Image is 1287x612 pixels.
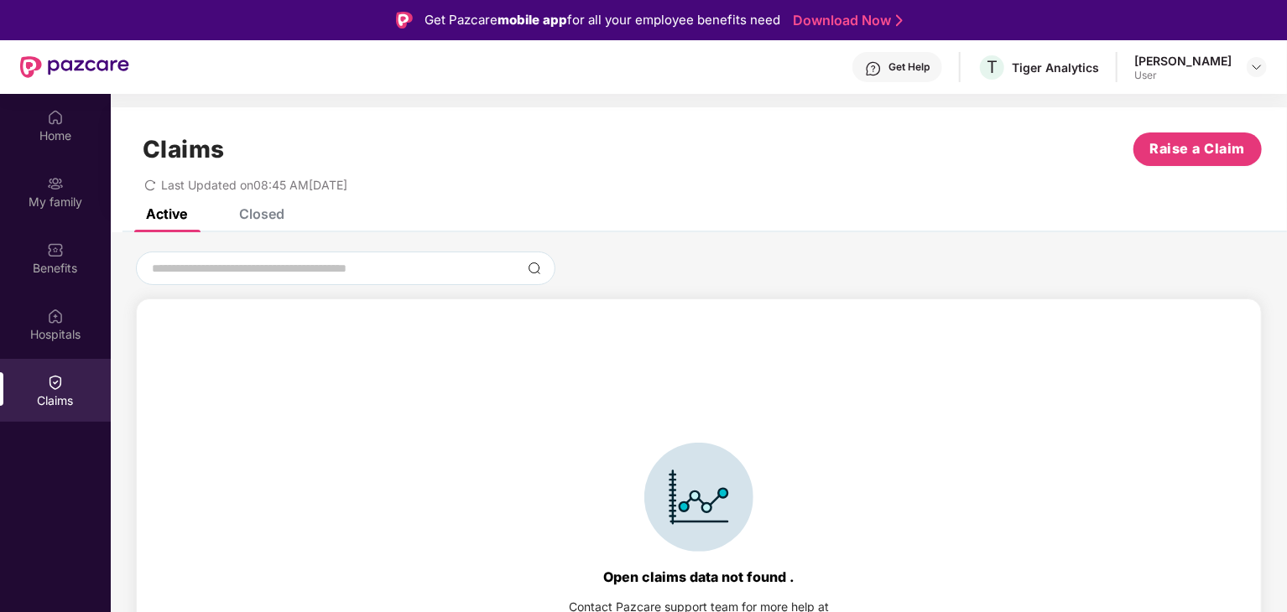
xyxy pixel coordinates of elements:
span: Last Updated on 08:45 AM[DATE] [161,178,347,192]
strong: mobile app [498,12,567,28]
div: Get Help [888,60,930,74]
img: Logo [396,12,413,29]
img: svg+xml;base64,PHN2ZyBpZD0iQmVuZWZpdHMiIHhtbG5zPSJodHRwOi8vd3d3LnczLm9yZy8yMDAwL3N2ZyIgd2lkdGg9Ij... [47,241,64,258]
div: User [1134,69,1232,82]
div: Get Pazcare for all your employee benefits need [425,10,780,30]
div: Active [146,205,187,222]
span: T [987,57,998,77]
img: svg+xml;base64,PHN2ZyBpZD0iSG9zcGl0YWxzIiB4bWxucz0iaHR0cDovL3d3dy53My5vcmcvMjAwMC9zdmciIHdpZHRoPS... [47,308,64,324]
img: svg+xml;base64,PHN2ZyBpZD0iSWNvbl9DbGFpbSIgZGF0YS1uYW1lPSJJY29uIENsYWltIiB4bWxucz0iaHR0cDovL3d3dy... [644,443,753,552]
span: Raise a Claim [1150,138,1246,159]
div: Closed [239,205,284,222]
img: New Pazcare Logo [20,56,129,78]
img: svg+xml;base64,PHN2ZyBpZD0iSG9tZSIgeG1sbnM9Imh0dHA6Ly93d3cudzMub3JnLzIwMDAvc3ZnIiB3aWR0aD0iMjAiIG... [47,109,64,126]
span: redo [144,178,156,192]
div: [PERSON_NAME] [1134,53,1232,69]
img: svg+xml;base64,PHN2ZyBpZD0iU2VhcmNoLTMyeDMyIiB4bWxucz0iaHR0cDovL3d3dy53My5vcmcvMjAwMC9zdmciIHdpZH... [528,262,541,275]
img: svg+xml;base64,PHN2ZyBpZD0iRHJvcGRvd24tMzJ4MzIiIHhtbG5zPSJodHRwOi8vd3d3LnczLm9yZy8yMDAwL3N2ZyIgd2... [1250,60,1264,74]
div: Tiger Analytics [1012,60,1099,75]
img: svg+xml;base64,PHN2ZyBpZD0iQ2xhaW0iIHhtbG5zPSJodHRwOi8vd3d3LnczLm9yZy8yMDAwL3N2ZyIgd2lkdGg9IjIwIi... [47,374,64,391]
h1: Claims [143,135,225,163]
img: Stroke [896,12,903,29]
img: svg+xml;base64,PHN2ZyB3aWR0aD0iMjAiIGhlaWdodD0iMjAiIHZpZXdCb3g9IjAgMCAyMCAyMCIgZmlsbD0ibm9uZSIgeG... [47,175,64,192]
img: svg+xml;base64,PHN2ZyBpZD0iSGVscC0zMngzMiIgeG1sbnM9Imh0dHA6Ly93d3cudzMub3JnLzIwMDAvc3ZnIiB3aWR0aD... [865,60,882,77]
button: Raise a Claim [1133,132,1262,166]
div: Open claims data not found . [603,568,795,585]
a: Download Now [793,12,898,29]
